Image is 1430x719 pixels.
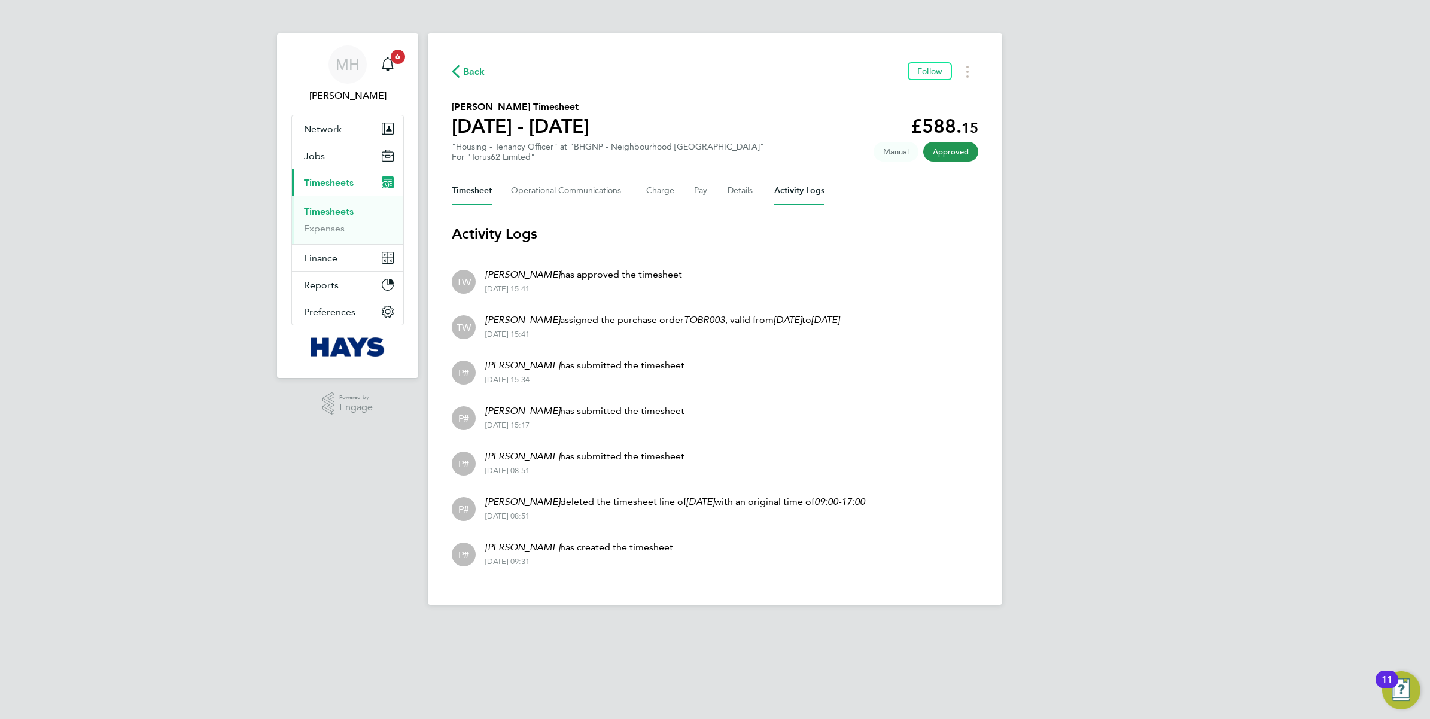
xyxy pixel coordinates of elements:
a: Powered byEngage [322,392,373,415]
div: [DATE] 09:31 [485,557,673,566]
span: P# [458,502,469,516]
span: Powered by [339,392,373,403]
button: Follow [908,62,952,80]
div: [DATE] 08:51 [485,466,684,476]
button: Preferences [292,298,403,325]
a: Expenses [304,223,345,234]
em: [PERSON_NAME] [485,269,560,280]
p: has submitted the timesheet [485,449,684,464]
p: assigned the purchase order , valid from to [485,313,839,327]
span: P# [458,412,469,425]
span: P# [458,366,469,379]
div: For "Torus62 Limited" [452,152,764,162]
a: 6 [376,45,400,84]
button: Timesheets [292,169,403,196]
button: Open Resource Center, 11 new notifications [1382,671,1420,709]
em: [PERSON_NAME] [485,314,560,325]
button: Pay [694,176,708,205]
span: This timesheet has been approved. [923,142,978,162]
div: Timesheets [292,196,403,244]
em: [PERSON_NAME] [485,450,560,462]
app-decimal: £588. [911,115,978,138]
em: [PERSON_NAME] [485,359,560,371]
span: This timesheet was manually created. [874,142,918,162]
div: Person #459714 [452,452,476,476]
em: [PERSON_NAME] [485,405,560,416]
em: [DATE] [774,314,802,325]
nav: Main navigation [277,33,418,378]
span: 6 [391,50,405,64]
span: TW [457,275,471,288]
span: Reports [304,279,339,291]
em: [DATE] [686,496,714,507]
p: has approved the timesheet [485,267,682,282]
div: [DATE] 15:17 [485,421,684,430]
p: deleted the timesheet line of with an original time of [485,495,865,509]
div: Person #459714 [452,543,476,566]
button: Network [292,115,403,142]
button: Jobs [292,142,403,169]
div: [DATE] 15:41 [485,284,682,294]
img: hays-logo-retina.png [311,337,385,357]
span: P# [458,548,469,561]
a: Timesheets [304,206,354,217]
span: 15 [962,119,978,136]
div: Tricia Walker [452,270,476,294]
button: Reports [292,272,403,298]
p: has submitted the timesheet [485,404,684,418]
div: [DATE] 15:34 [485,375,684,385]
span: Jobs [304,150,325,162]
div: "Housing - Tenancy Officer" at "BHGNP - Neighbourhood [GEOGRAPHIC_DATA]" [452,142,764,162]
em: TOBR003 [684,314,725,325]
em: 09:00-17:00 [814,496,865,507]
h2: [PERSON_NAME] Timesheet [452,100,589,114]
div: Tricia Walker [452,315,476,339]
span: Preferences [304,306,355,318]
div: Person #459714 [452,361,476,385]
span: Finance [304,252,337,264]
span: Network [304,123,342,135]
h3: Activity Logs [452,224,978,243]
span: TW [457,321,471,334]
p: has created the timesheet [485,540,673,555]
p: has submitted the timesheet [485,358,684,373]
button: Activity Logs [774,176,824,205]
a: Go to home page [291,337,404,357]
h1: [DATE] - [DATE] [452,114,589,138]
div: [DATE] 08:51 [485,511,865,521]
span: Megan Hall [291,89,404,103]
span: P# [458,457,469,470]
div: Person #459714 [452,406,476,430]
div: 11 [1382,680,1392,695]
span: MH [336,57,360,72]
span: Engage [339,403,373,413]
div: [DATE] 15:41 [485,330,839,339]
em: [PERSON_NAME] [485,496,560,507]
em: [DATE] [811,314,839,325]
button: Details [728,176,755,205]
button: Finance [292,245,403,271]
a: MH[PERSON_NAME] [291,45,404,103]
button: Timesheet [452,176,492,205]
button: Timesheets Menu [957,62,978,81]
div: Person #459714 [452,497,476,521]
span: Follow [917,66,942,77]
button: Back [452,64,485,79]
button: Charge [646,176,675,205]
button: Operational Communications [511,176,627,205]
em: [PERSON_NAME] [485,541,560,553]
span: Back [463,65,485,79]
span: Timesheets [304,177,354,188]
